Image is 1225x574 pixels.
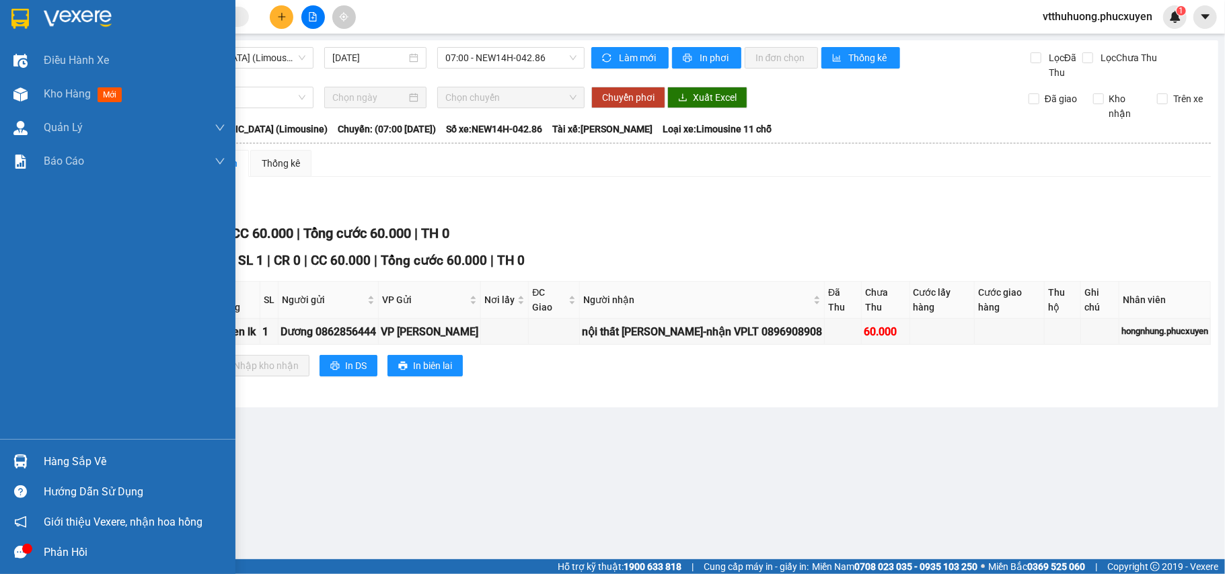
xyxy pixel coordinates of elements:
span: SL 1 [238,253,264,268]
span: printer [330,361,340,372]
span: In phơi [700,50,731,65]
span: download [678,93,688,104]
span: Làm mới [619,50,658,65]
span: message [14,546,27,559]
img: warehouse-icon [13,87,28,101]
th: Đã Thu [825,282,862,319]
span: Lọc Đã Thu [1043,50,1082,80]
span: question-circle [14,485,27,498]
button: printerIn biên lai [387,355,463,376]
span: plus [277,12,287,22]
span: Gửi hàng [GEOGRAPHIC_DATA]: Hotline: [12,39,141,87]
img: warehouse-icon [13,454,28,468]
div: Dương 0862856444 [281,323,376,340]
span: file-add [308,12,318,22]
span: | [304,253,307,268]
th: Nhân viên [1119,282,1211,319]
span: caret-down [1199,11,1212,23]
span: Xuất Excel [693,90,737,105]
span: down [215,156,225,167]
button: printerIn DS [320,355,377,376]
div: 1 [262,323,276,340]
span: | [267,253,270,268]
span: notification [14,516,27,528]
span: 1 [1179,6,1183,15]
span: | [374,253,377,268]
span: Đã giao [1039,91,1082,106]
span: Tổng cước 60.000 [381,253,487,268]
div: Thống kê [262,156,300,171]
span: Tổng cước 60.000 [303,225,411,241]
img: warehouse-icon [13,121,28,135]
span: | [1095,559,1097,574]
strong: 1900 633 818 [624,561,681,572]
span: Miền Nam [812,559,977,574]
span: TH 0 [497,253,525,268]
span: vtthuhuong.phucxuyen [1032,8,1163,25]
span: Nơi lấy [484,292,515,307]
button: bar-chartThống kê [821,47,900,69]
span: 07:00 - NEW14H-042.86 [445,48,577,68]
span: Số xe: NEW14H-042.86 [446,122,542,136]
button: syncLàm mới [591,47,669,69]
span: Loại xe: Limousine 11 chỗ [663,122,772,136]
div: Phản hồi [44,542,225,563]
th: SL [260,282,279,319]
th: Cước giao hàng [975,282,1045,319]
span: Thống kê [849,50,889,65]
span: In DS [345,358,367,373]
span: Trên xe [1168,91,1208,106]
span: Tài xế: [PERSON_NAME] [552,122,653,136]
span: aim [339,12,348,22]
span: Lọc Chưa Thu [1095,50,1159,65]
div: 60.000 [864,323,907,340]
strong: 0888 827 827 - 0848 827 827 [34,63,141,87]
strong: 024 3236 3236 - [13,51,141,75]
strong: 0708 023 035 - 0935 103 250 [854,561,977,572]
span: VP Gửi [382,292,467,307]
span: ⚪️ [981,564,985,569]
button: caret-down [1193,5,1217,29]
button: downloadNhập kho nhận [208,355,309,376]
span: down [215,122,225,133]
strong: 0369 525 060 [1027,561,1085,572]
span: | [692,559,694,574]
strong: Công ty TNHH Phúc Xuyên [20,7,133,36]
span: Kho nhận [1104,91,1148,121]
span: Cung cấp máy in - giấy in: [704,559,809,574]
span: In biên lai [413,358,452,373]
td: VP Dương Đình Nghệ [379,319,481,345]
th: Cước lấy hàng [910,282,975,319]
button: Chuyển phơi [591,87,665,108]
span: | [490,253,494,268]
span: Người nhận [583,292,811,307]
img: icon-new-feature [1169,11,1181,23]
span: printer [683,53,694,64]
span: copyright [1150,562,1160,571]
th: Ghi chú [1081,282,1119,319]
button: In đơn chọn [745,47,818,69]
button: printerIn phơi [672,47,741,69]
span: mới [98,87,122,102]
div: nội thất [PERSON_NAME]-nhận VPLT 0896908908 [582,323,822,340]
span: CR 0 [274,253,301,268]
div: Hướng dẫn sử dụng [44,482,225,502]
button: downloadXuất Excel [667,87,747,108]
input: Chọn ngày [332,90,406,105]
span: | [297,225,300,241]
span: Báo cáo [44,153,84,169]
span: Hỗ trợ kỹ thuật: [558,559,681,574]
span: sync [602,53,614,64]
span: bar-chart [832,53,844,64]
span: Người gửi [282,292,365,307]
span: Kho hàng [44,87,91,100]
div: Hàng sắp về [44,452,225,472]
span: Điều hành xe [44,52,109,69]
span: Chọn chuyến [445,87,577,108]
span: TH 0 [421,225,449,241]
input: 15/08/2025 [332,50,406,65]
button: aim [332,5,356,29]
th: Chưa Thu [862,282,910,319]
th: Tên hàng [215,282,260,319]
span: printer [398,361,408,372]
